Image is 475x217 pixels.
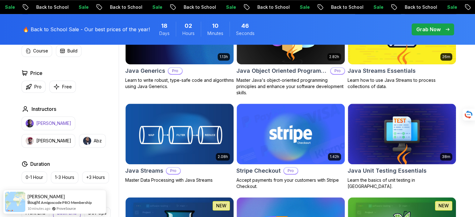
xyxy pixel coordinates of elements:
span: 18 Days [161,22,167,30]
p: 1.13h [220,54,228,59]
p: 🔥 Back to School Sale - Our best prices of the year! [23,26,150,33]
p: Back to School [251,4,293,10]
img: instructor img [83,137,91,145]
img: instructor img [26,119,34,127]
button: instructor img[PERSON_NAME] [22,134,75,148]
p: Accept payments from your customers with Stripe Checkout. [236,177,345,190]
button: instructor imgAbz [79,134,106,148]
img: Java Unit Testing Essentials card [348,104,456,164]
p: Abz [94,138,102,144]
span: 10 minutes ago [27,206,50,211]
span: 10 Minutes [212,22,219,30]
h2: Duration [30,160,50,168]
p: Course [33,48,48,54]
span: Days [159,30,170,37]
span: Hours [182,30,195,37]
a: Java Generics card1.13hJava GenericsProLearn to write robust, type-safe code and algorithms using... [125,3,234,90]
p: Learn to write robust, type-safe code and algorithms using Java Generics. [125,77,234,90]
p: 2.08h [218,154,228,159]
p: [PERSON_NAME] [36,120,71,126]
p: 1-3 Hours [55,174,74,180]
button: instructor img[PERSON_NAME] [22,116,75,130]
p: Sale [72,4,92,10]
button: +3 Hours [82,171,109,183]
p: Back to School [30,4,72,10]
p: Sale [441,4,461,10]
img: Stripe Checkout card [237,104,345,164]
a: Java Unit Testing Essentials card38mJava Unit Testing EssentialsLearn the basics of unit testing ... [348,103,456,190]
p: Sale [146,4,166,10]
button: 1-3 Hours [51,171,78,183]
h2: Java Unit Testing Essentials [348,166,427,175]
span: 46 Seconds [241,22,249,30]
p: 1.42h [330,154,339,159]
p: Pro [168,68,182,74]
p: Pro [166,168,180,174]
p: NEW [216,203,226,209]
button: Free [49,81,76,93]
p: Pro [34,84,42,90]
h2: Java Streams [125,166,163,175]
a: Amigoscode PRO Membership [41,200,92,205]
img: provesource social proof notification image [5,192,25,212]
p: 26m [442,54,450,59]
p: Master Java's object-oriented programming principles and enhance your software development skills. [236,77,345,96]
p: Sale [367,4,387,10]
h2: Price [30,69,42,77]
p: [PERSON_NAME] [36,138,71,144]
p: Back to School [103,4,146,10]
p: Back to School [177,4,220,10]
span: Minutes [207,30,223,37]
p: Grab Now [416,26,441,33]
h2: Java Object Oriented Programming [236,67,328,75]
p: Pro [331,68,344,74]
a: ProveSource [57,206,76,211]
a: Stripe Checkout card1.42hStripe CheckoutProAccept payments from your customers with Stripe Checkout. [236,103,345,190]
p: Free [62,84,72,90]
p: Master Data Processing with Java Streams [125,177,234,183]
h2: Stripe Checkout [236,166,281,175]
h2: Instructors [32,105,56,113]
button: Course [22,45,52,57]
span: Bought [27,200,40,205]
p: Pro [284,168,298,174]
p: Back to School [398,4,441,10]
a: Java Object Oriented Programming card2.82hJava Object Oriented ProgrammingProMaster Java's object... [236,3,345,96]
p: Sale [220,4,240,10]
p: 38m [442,154,450,159]
img: instructor img [26,137,34,145]
p: Back to School [324,4,367,10]
h2: Java Streams Essentials [348,67,416,75]
span: 2 Hours [185,22,192,30]
p: +3 Hours [86,174,105,180]
a: Java Streams card2.08hJava StreamsProMaster Data Processing with Java Streams [125,103,234,183]
p: Build [67,48,77,54]
h2: Java Generics [125,67,165,75]
button: Build [56,45,82,57]
button: 0-1 Hour [22,171,47,183]
p: Learn the basics of unit testing in [GEOGRAPHIC_DATA]. [348,177,456,190]
span: Seconds [236,30,255,37]
span: [PERSON_NAME] [27,194,65,199]
p: 0-1 Hour [26,174,43,180]
p: Sale [293,4,313,10]
a: Java Streams Essentials card26mJava Streams EssentialsLearn how to use Java Streams to process co... [348,3,456,90]
img: Java Streams card [126,104,234,164]
p: Learn how to use Java Streams to process collections of data. [348,77,456,90]
p: NEW [438,203,449,209]
p: 2.82h [329,54,339,59]
button: Pro [22,81,46,93]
